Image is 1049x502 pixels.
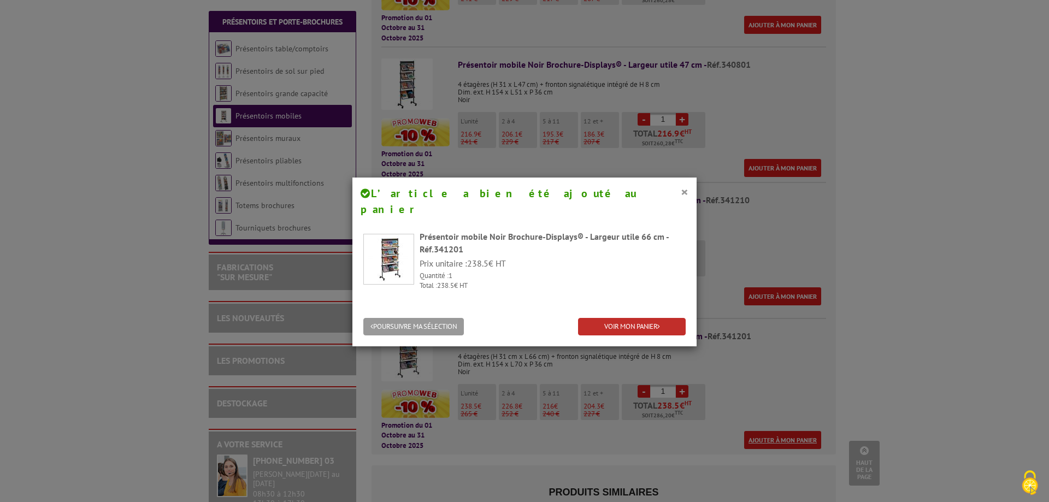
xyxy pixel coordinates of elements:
[1011,465,1049,502] button: Cookies (fenêtre modale)
[420,271,686,281] p: Quantité :
[437,281,454,290] span: 238.5
[1016,469,1044,497] img: Cookies (fenêtre modale)
[363,318,464,336] button: POURSUIVRE MA SÉLECTION
[420,257,686,270] p: Prix unitaire : € HT
[578,318,686,336] a: VOIR MON PANIER
[449,271,452,280] span: 1
[361,186,688,217] h4: L’article a bien été ajouté au panier
[420,244,463,255] span: Réf.341201
[467,258,488,269] span: 238.5
[420,281,686,291] p: Total : € HT
[420,231,686,256] div: Présentoir mobile Noir Brochure-Displays® - Largeur utile 66 cm -
[681,185,688,199] button: ×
